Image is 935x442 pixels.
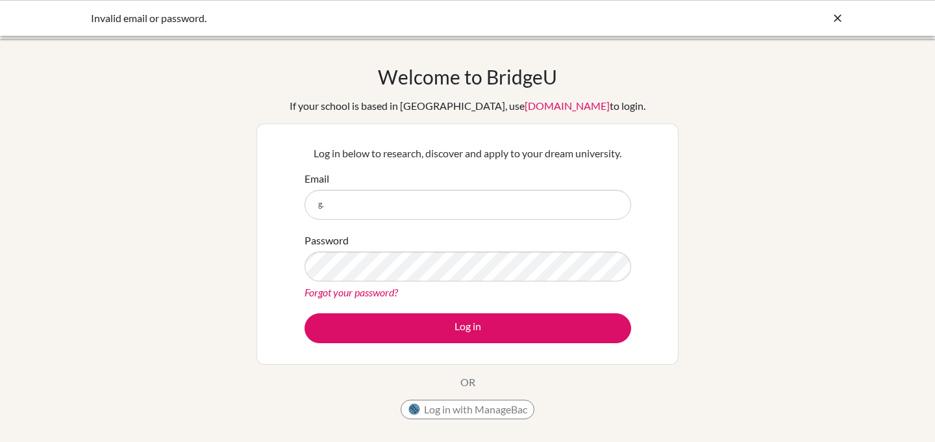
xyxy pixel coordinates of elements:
[305,233,349,248] label: Password
[460,374,475,390] p: OR
[305,171,329,187] label: Email
[290,98,645,114] div: If your school is based in [GEOGRAPHIC_DATA], use to login.
[305,286,398,298] a: Forgot your password?
[305,313,631,343] button: Log in
[91,10,649,26] div: Invalid email or password.
[305,146,631,161] p: Log in below to research, discover and apply to your dream university.
[401,400,534,419] button: Log in with ManageBac
[378,65,557,88] h1: Welcome to BridgeU
[525,99,610,112] a: [DOMAIN_NAME]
